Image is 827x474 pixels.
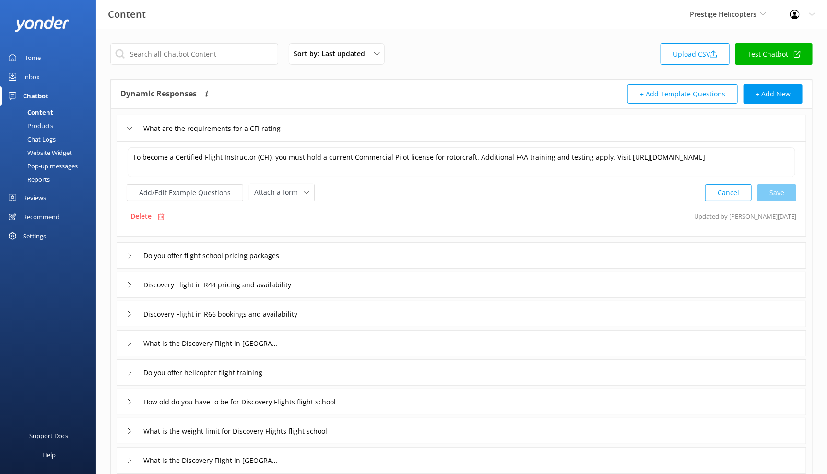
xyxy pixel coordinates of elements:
span: Attach a form [254,187,304,198]
h4: Dynamic Responses [120,84,197,104]
button: Cancel [705,184,752,201]
div: Products [6,119,53,132]
div: Chat Logs [6,132,56,146]
div: Reviews [23,188,46,207]
div: Chatbot [23,86,48,106]
div: Website Widget [6,146,72,159]
a: Website Widget [6,146,96,159]
a: Reports [6,173,96,186]
p: Updated by [PERSON_NAME] [DATE] [694,207,796,225]
div: Support Docs [30,426,69,445]
a: Products [6,119,96,132]
a: Test Chatbot [735,43,813,65]
h3: Content [108,7,146,22]
div: Help [42,445,56,464]
a: Content [6,106,96,119]
img: yonder-white-logo.png [14,16,70,32]
textarea: To become a Certified Flight Instructor (CFI), you must hold a current Commercial Pilot license f... [128,147,795,177]
a: Upload CSV [661,43,730,65]
div: Pop-up messages [6,159,78,173]
button: + Add Template Questions [627,84,738,104]
button: Add/Edit Example Questions [127,184,243,201]
input: Search all Chatbot Content [110,43,278,65]
span: Prestige Helicopters [690,10,756,19]
div: Reports [6,173,50,186]
a: Chat Logs [6,132,96,146]
div: Recommend [23,207,59,226]
div: Inbox [23,67,40,86]
div: Content [6,106,53,119]
button: + Add New [744,84,803,104]
span: Sort by: Last updated [294,48,371,59]
div: Home [23,48,41,67]
p: Delete [130,211,152,222]
div: Settings [23,226,46,246]
a: Pop-up messages [6,159,96,173]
